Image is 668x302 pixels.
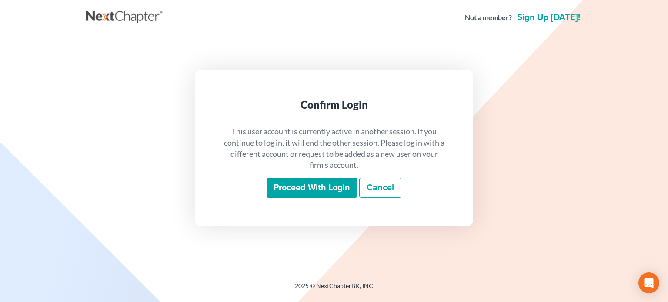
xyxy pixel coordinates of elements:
a: Cancel [359,178,401,198]
div: Open Intercom Messenger [638,272,659,293]
p: This user account is currently active in another session. If you continue to log in, it will end ... [223,126,445,171]
div: 2025 © NextChapterBK, INC [86,282,582,297]
strong: Not a member? [465,13,512,23]
a: Sign up [DATE]! [515,13,582,22]
input: Proceed with login [267,178,357,198]
div: Confirm Login [223,98,445,112]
